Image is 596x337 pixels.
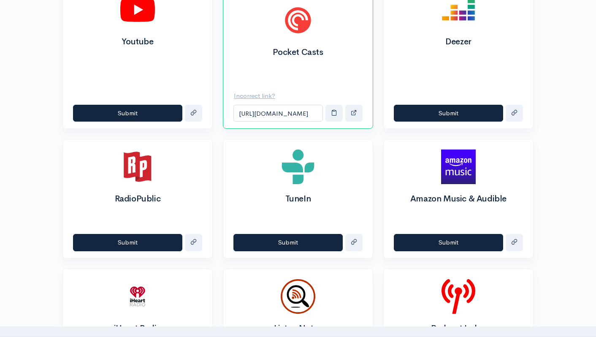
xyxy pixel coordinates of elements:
[233,194,363,204] h2: TuneIn
[233,87,281,105] button: Incorrect link?
[73,194,202,204] h2: RadioPublic
[281,149,315,184] img: TuneIn logo
[394,37,523,46] h2: Deezer
[394,194,523,204] h2: Amazon Music & Audible
[73,234,182,251] button: Submit
[394,105,503,122] button: Submit
[233,48,363,57] h2: Pocket Casts
[394,234,503,251] button: Submit
[281,279,315,314] img: Listen Notes logo
[281,3,315,38] img: Pocket Casts logo
[120,279,155,314] img: iHeart Radio logo
[73,37,202,46] h2: Youtube
[73,105,182,122] button: Submit
[394,324,523,333] h2: Podcast Index
[441,149,476,184] img: Amazon Music & Audible logo
[441,279,476,314] img: Podcast Index logo
[73,324,202,333] h2: iHeart Radio
[233,234,343,251] button: Submit
[120,149,155,184] img: RadioPublic logo
[234,92,275,100] u: Incorrect link?
[233,324,363,333] h2: Listen Notes
[233,105,323,122] input: Pocket Casts link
